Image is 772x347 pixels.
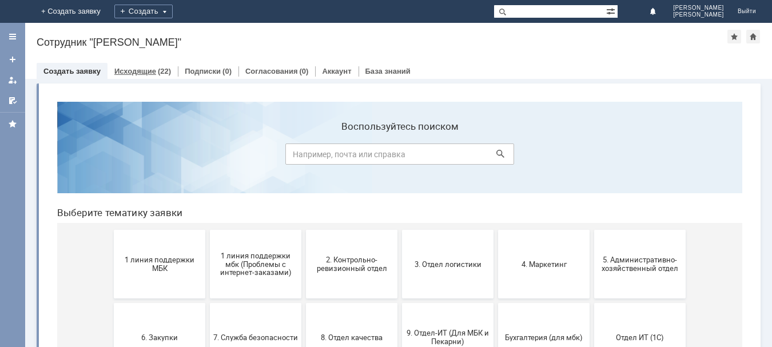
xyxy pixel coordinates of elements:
[69,309,154,326] span: Отдел-ИТ (Битрикс24 и CRM)
[606,5,618,16] span: Расширенный поиск
[450,210,542,279] button: Бухгалтерия (для мбк)
[237,28,466,39] label: Воспользуйтесь поиском
[673,11,724,18] span: [PERSON_NAME]
[66,210,157,279] button: 6. Закупки
[69,163,154,180] span: 1 линия поддержки МБК
[66,137,157,206] button: 1 линия поддержки МБК
[746,30,760,43] div: Сделать домашней страницей
[43,67,101,75] a: Создать заявку
[550,163,634,180] span: 5. Административно-хозяйственный отдел
[114,67,156,75] a: Исходящие
[357,313,442,322] span: Франчайзинг
[550,305,634,330] span: [PERSON_NAME]. Услуги ИТ для МБК (оформляет L1)
[114,5,173,18] div: Создать
[165,313,250,322] span: Отдел-ИТ (Офис)
[258,210,349,279] button: 8. Отдел качества
[354,210,445,279] button: 9. Отдел-ИТ (Для МБК и Пекарни)
[165,158,250,184] span: 1 линия поддержки мбк (Проблемы с интернет-заказами)
[3,71,22,89] a: Мои заявки
[3,91,22,110] a: Мои согласования
[673,5,724,11] span: [PERSON_NAME]
[450,137,542,206] button: 4. Маркетинг
[727,30,741,43] div: Добавить в избранное
[37,37,727,48] div: Сотрудник "[PERSON_NAME]"
[453,240,538,249] span: Бухгалтерия (для мбк)
[322,67,351,75] a: Аккаунт
[165,240,250,249] span: 7. Служба безопасности
[245,67,298,75] a: Согласования
[357,167,442,176] span: 3. Отдел логистики
[261,313,346,322] span: Финансовый отдел
[365,67,411,75] a: База знаний
[300,67,309,75] div: (0)
[158,67,171,75] div: (22)
[258,137,349,206] button: 2. Контрольно-ревизионный отдел
[261,163,346,180] span: 2. Контрольно-ревизионный отдел
[162,137,253,206] button: 1 линия поддержки мбк (Проблемы с интернет-заказами)
[550,240,634,249] span: Отдел ИТ (1С)
[222,67,232,75] div: (0)
[261,240,346,249] span: 8. Отдел качества
[9,114,694,126] header: Выберите тематику заявки
[3,50,22,69] a: Создать заявку
[453,167,538,176] span: 4. Маркетинг
[453,309,538,326] span: Это соглашение не активно!
[354,137,445,206] button: 3. Отдел логистики
[546,137,638,206] button: 5. Административно-хозяйственный отдел
[162,210,253,279] button: 7. Служба безопасности
[357,236,442,253] span: 9. Отдел-ИТ (Для МБК и Пекарни)
[185,67,221,75] a: Подписки
[69,240,154,249] span: 6. Закупки
[546,210,638,279] button: Отдел ИТ (1С)
[237,51,466,72] input: Например, почта или справка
